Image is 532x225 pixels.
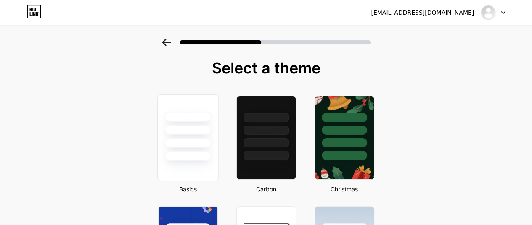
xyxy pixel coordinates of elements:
div: [EMAIL_ADDRESS][DOMAIN_NAME] [371,8,474,17]
img: Elian Musk [480,5,496,21]
div: Christmas [312,185,377,194]
div: Basics [156,185,220,194]
div: Select a theme [155,60,378,76]
div: Carbon [234,185,299,194]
